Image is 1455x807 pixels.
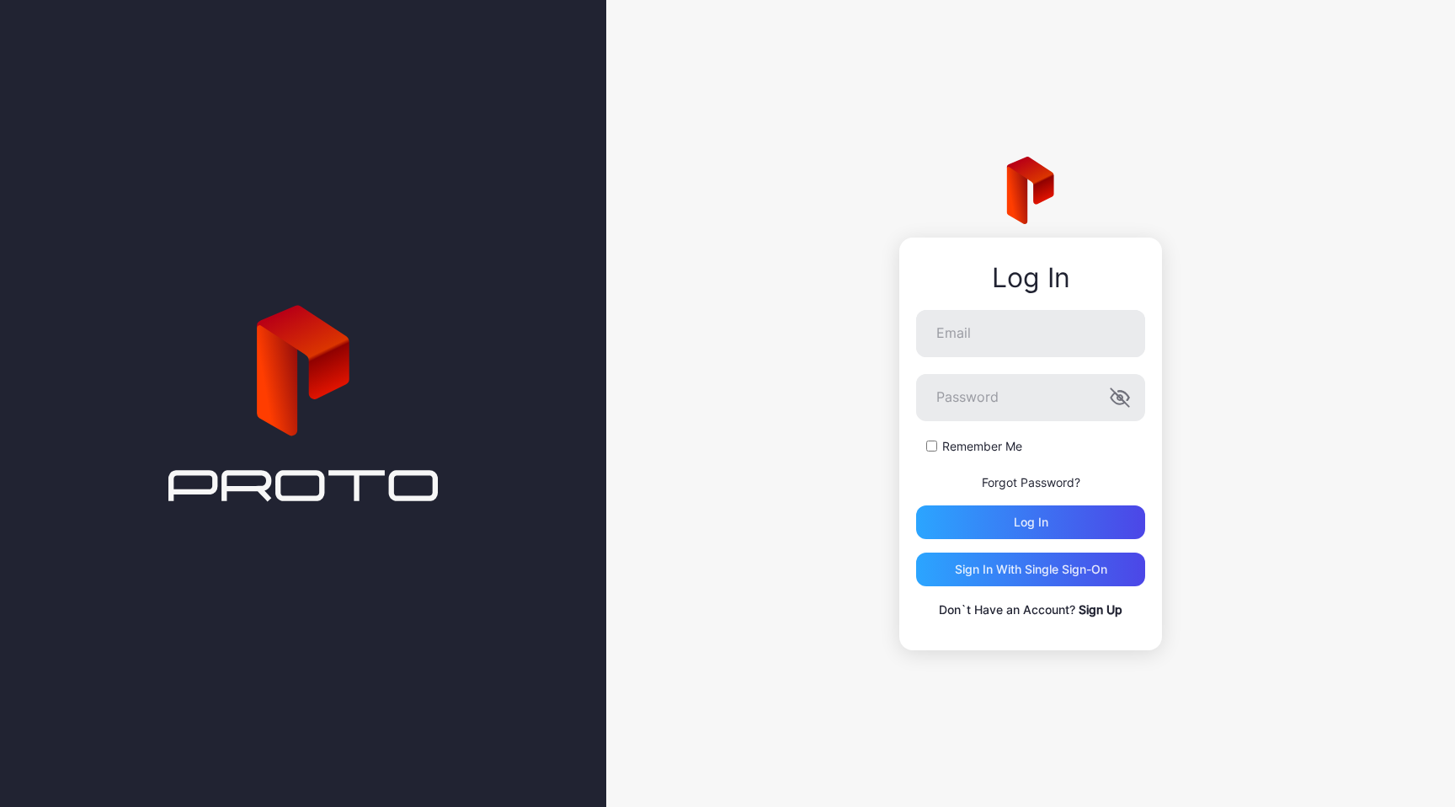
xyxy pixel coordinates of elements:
[916,553,1145,586] button: Sign in With Single Sign-On
[916,600,1145,620] p: Don`t Have an Account?
[916,505,1145,539] button: Log in
[1014,516,1048,529] div: Log in
[942,438,1022,455] label: Remember Me
[916,374,1145,421] input: Password
[916,310,1145,357] input: Email
[1110,387,1130,408] button: Password
[955,563,1107,576] div: Sign in With Single Sign-On
[1079,602,1122,617] a: Sign Up
[916,263,1145,293] div: Log In
[982,475,1080,489] a: Forgot Password?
